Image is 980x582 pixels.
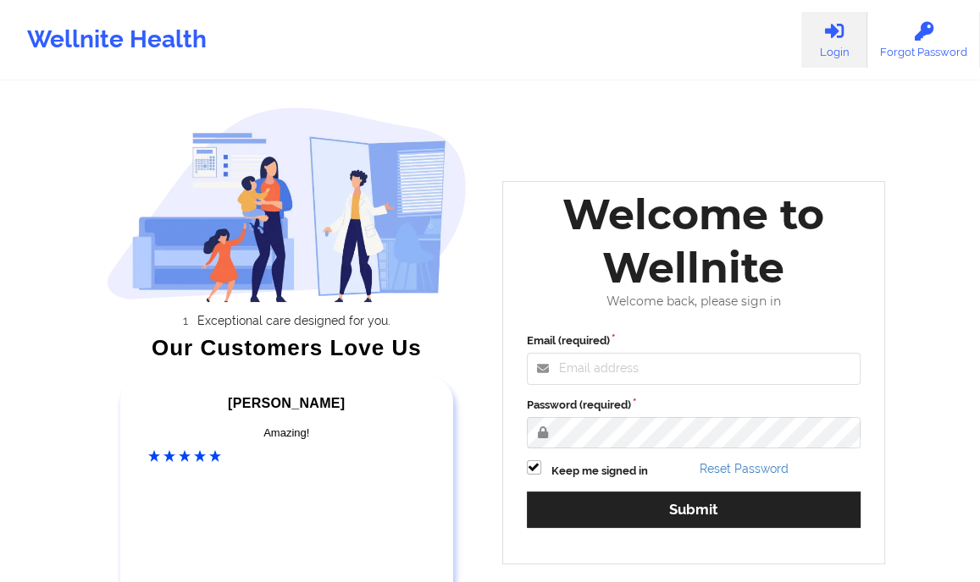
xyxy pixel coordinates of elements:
[527,491,861,528] button: Submit
[527,353,861,385] input: Email address
[801,12,867,68] a: Login
[107,339,467,356] div: Our Customers Love Us
[122,314,467,327] li: Exceptional care designed for you.
[551,463,648,480] label: Keep me signed in
[527,397,861,414] label: Password (required)
[107,107,467,302] img: wellnite-auth-hero_200.c722682e.png
[527,332,861,349] label: Email (required)
[700,462,789,475] a: Reset Password
[515,294,873,309] div: Welcome back, please sign in
[515,188,873,294] div: Welcome to Wellnite
[228,396,345,410] span: [PERSON_NAME]
[867,12,980,68] a: Forgot Password
[148,425,425,442] div: Amazing!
